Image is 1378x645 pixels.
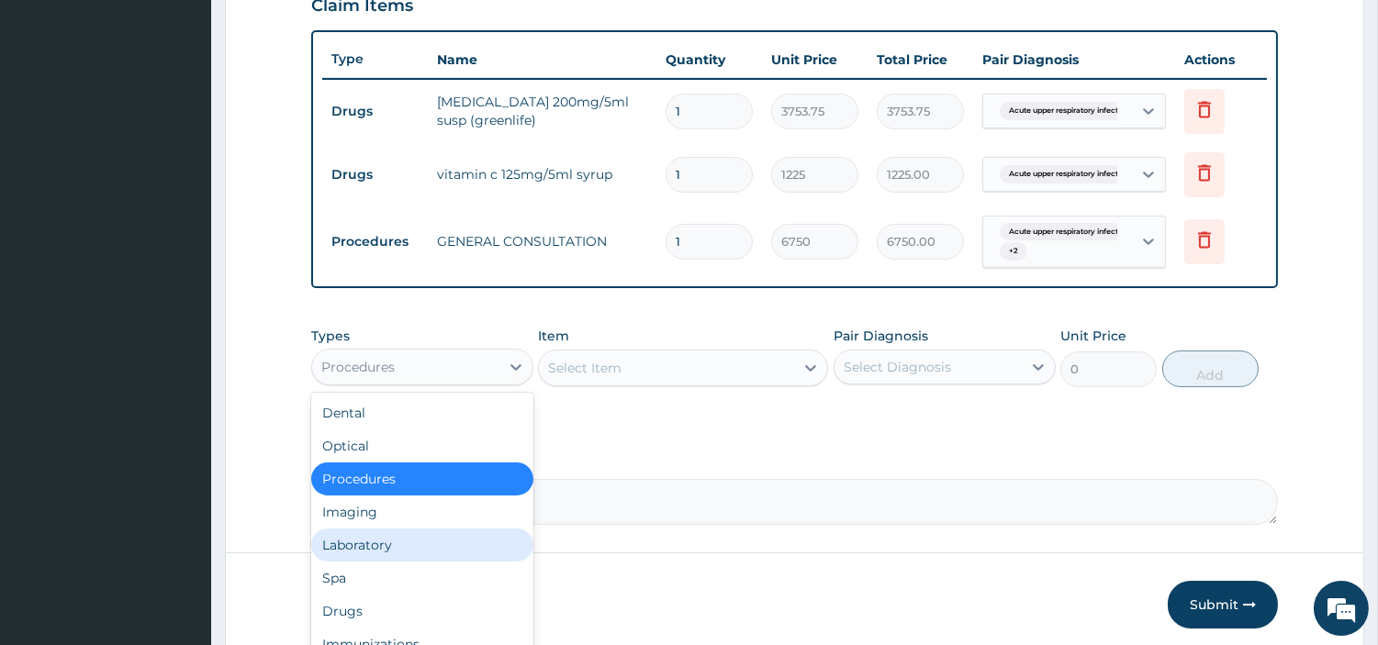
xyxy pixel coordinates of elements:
th: Unit Price [762,41,868,78]
textarea: Type your message and hit 'Enter' [9,441,350,506]
div: Drugs [311,595,533,628]
label: Pair Diagnosis [834,327,928,345]
div: Laboratory [311,528,533,562]
label: Unit Price [1060,327,1126,345]
label: Comment [311,453,1278,469]
td: Drugs [322,158,428,192]
span: Acute upper respiratory infect... [1000,102,1133,120]
div: Optical [311,429,533,462]
td: vitamin c 125mg/5ml syrup [428,156,656,193]
img: d_794563401_company_1708531726252_794563401 [34,92,74,138]
span: + 2 [1000,242,1027,261]
div: Select Item [548,359,622,377]
span: We're online! [106,201,253,386]
td: [MEDICAL_DATA] 200mg/5ml susp (greenlife) [428,83,656,139]
label: Item [538,327,569,345]
div: Spa [311,562,533,595]
button: Submit [1168,581,1278,628]
div: Imaging [311,495,533,528]
th: Pair Diagnosis [973,41,1175,78]
div: Procedures [311,462,533,495]
div: Chat with us now [95,103,308,127]
div: Minimize live chat window [301,9,345,53]
div: Dental [311,396,533,429]
label: Types [311,328,350,344]
span: Acute upper respiratory infect... [1000,165,1133,183]
td: Drugs [322,95,428,128]
th: Total Price [868,41,973,78]
th: Actions [1175,41,1267,78]
th: Name [428,41,656,78]
button: Add [1162,350,1259,387]
td: Procedures [322,225,428,259]
span: Acute upper respiratory infect... [1000,223,1133,241]
div: Select Diagnosis [844,358,951,376]
th: Quantity [656,41,762,78]
td: GENERAL CONSULTATION [428,223,656,260]
div: Procedures [321,358,395,376]
th: Type [322,42,428,76]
